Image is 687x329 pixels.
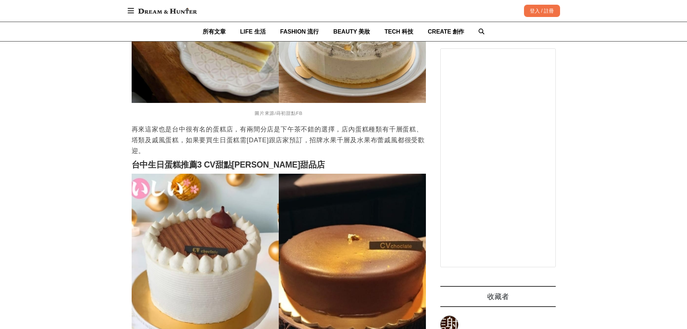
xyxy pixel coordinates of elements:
strong: 台中生日蛋糕推薦3 CV甜點[PERSON_NAME]甜品店 [132,160,325,169]
span: 圖片來源/蒔初甜點FB [255,111,303,116]
a: BEAUTY 美妝 [333,22,370,41]
a: LIFE 生活 [240,22,266,41]
a: CREATE 創作 [428,22,464,41]
img: Dream & Hunter [135,4,201,17]
a: FASHION 流行 [280,22,319,41]
span: LIFE 生活 [240,29,266,35]
span: CREATE 創作 [428,29,464,35]
span: BEAUTY 美妝 [333,29,370,35]
span: 收藏者 [487,293,509,300]
a: TECH 科技 [384,22,413,41]
span: TECH 科技 [384,29,413,35]
a: 所有文章 [203,22,226,41]
span: FASHION 流行 [280,29,319,35]
p: 再來這家也是台中很有名的蛋糕店，有兩間分店是下午茶不錯的選擇，店內蛋糕種類有千層蛋糕、塔類及戚風蛋糕，如果要買生日蛋糕需[DATE]跟店家預訂，招牌水果千層及水果布蕾戚風都很受歡迎。 [132,124,426,156]
span: 所有文章 [203,29,226,35]
div: 登入 / 註冊 [524,5,560,17]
